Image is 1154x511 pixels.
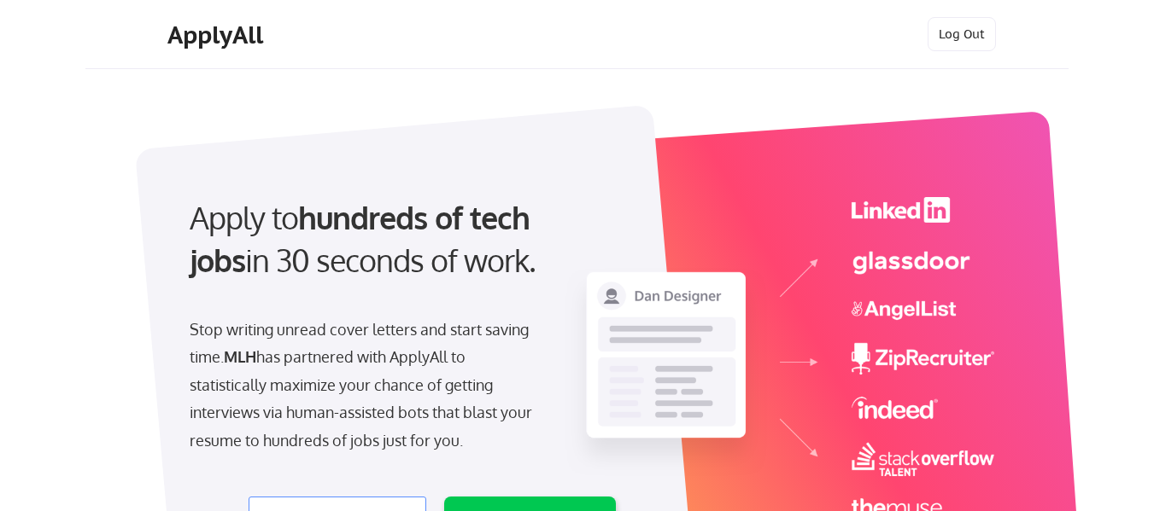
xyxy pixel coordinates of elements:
div: Apply to in 30 seconds of work. [190,196,609,282]
div: ApplyAll [167,20,268,49]
strong: hundreds of tech jobs [190,198,537,279]
div: Stop writing unread cover letters and start saving time. has partnered with ApplyAll to statistic... [190,316,541,454]
strong: MLH [224,347,256,366]
button: Log Out [928,17,996,51]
